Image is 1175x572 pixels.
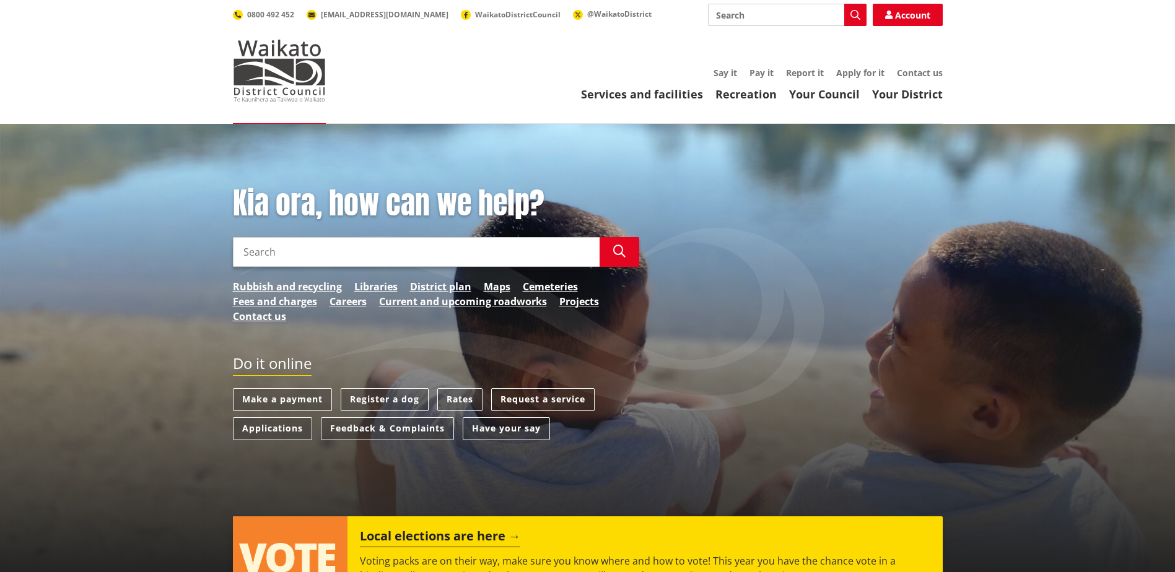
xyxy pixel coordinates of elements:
[897,67,943,79] a: Contact us
[581,87,703,102] a: Services and facilities
[463,417,550,440] a: Have your say
[437,388,483,411] a: Rates
[341,388,429,411] a: Register a dog
[233,294,317,309] a: Fees and charges
[873,4,943,26] a: Account
[321,9,448,20] span: [EMAIL_ADDRESS][DOMAIN_NAME]
[354,279,398,294] a: Libraries
[410,279,471,294] a: District plan
[872,87,943,102] a: Your District
[321,417,454,440] a: Feedback & Complaints
[715,87,777,102] a: Recreation
[307,9,448,20] a: [EMAIL_ADDRESS][DOMAIN_NAME]
[475,9,561,20] span: WaikatoDistrictCouncil
[461,9,561,20] a: WaikatoDistrictCouncil
[714,67,737,79] a: Say it
[573,9,652,19] a: @WaikatoDistrict
[233,40,326,102] img: Waikato District Council - Te Kaunihera aa Takiwaa o Waikato
[233,417,312,440] a: Applications
[233,237,600,267] input: Search input
[559,294,599,309] a: Projects
[360,529,520,547] h2: Local elections are here
[789,87,860,102] a: Your Council
[484,279,510,294] a: Maps
[330,294,367,309] a: Careers
[491,388,595,411] a: Request a service
[247,9,294,20] span: 0800 492 452
[233,186,639,222] h1: Kia ora, how can we help?
[233,309,286,324] a: Contact us
[708,4,867,26] input: Search input
[786,67,824,79] a: Report it
[233,388,332,411] a: Make a payment
[379,294,547,309] a: Current and upcoming roadworks
[587,9,652,19] span: @WaikatoDistrict
[233,9,294,20] a: 0800 492 452
[233,355,312,376] h2: Do it online
[749,67,774,79] a: Pay it
[233,279,342,294] a: Rubbish and recycling
[836,67,885,79] a: Apply for it
[523,279,578,294] a: Cemeteries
